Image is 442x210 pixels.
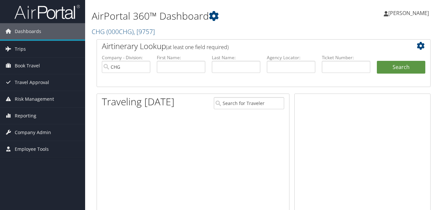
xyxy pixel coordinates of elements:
[102,54,150,61] label: Company - Division:
[157,54,205,61] label: First Name:
[377,61,425,74] button: Search
[15,23,41,40] span: Dashboards
[102,95,175,109] h1: Traveling [DATE]
[15,41,26,57] span: Trips
[92,27,155,36] a: CHG
[166,44,229,51] span: (at least one field required)
[384,3,435,23] a: [PERSON_NAME]
[15,91,54,107] span: Risk Management
[106,27,134,36] span: ( 000CHG )
[267,54,315,61] label: Agency Locator:
[212,54,260,61] label: Last Name:
[388,9,429,17] span: [PERSON_NAME]
[15,58,40,74] span: Book Travel
[14,4,80,20] img: airportal-logo.png
[322,54,370,61] label: Ticket Number:
[15,124,51,141] span: Company Admin
[15,141,49,157] span: Employee Tools
[15,108,36,124] span: Reporting
[214,97,284,109] input: Search for Traveler
[102,41,397,52] h2: Airtinerary Lookup
[15,74,49,91] span: Travel Approval
[134,27,155,36] span: , [ 9757 ]
[92,9,321,23] h1: AirPortal 360™ Dashboard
